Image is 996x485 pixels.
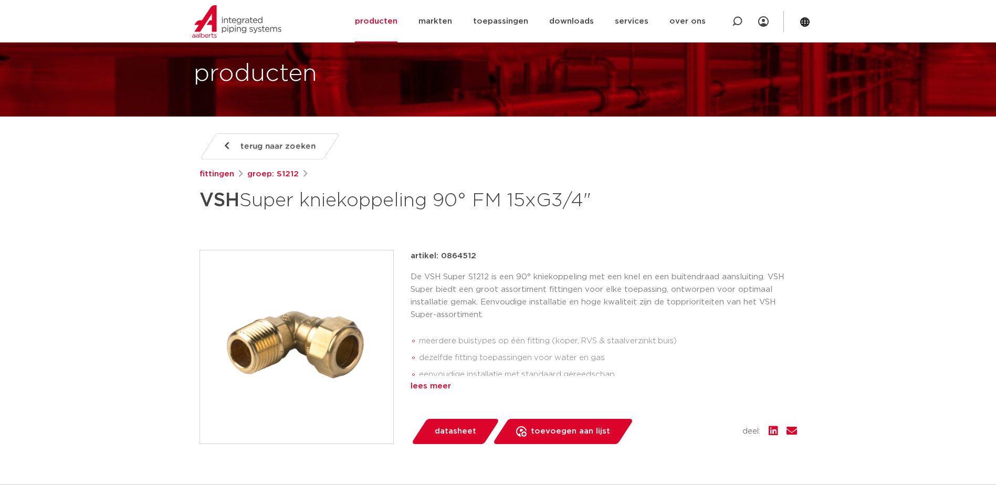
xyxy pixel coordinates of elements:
p: artikel: 0864512 [411,250,476,262]
img: Product Image for VSH Super kniekoppeling 90° FM 15xG3/4" [200,250,393,444]
li: dezelfde fitting toepassingen voor water en gas [419,350,797,366]
strong: VSH [200,191,239,210]
div: lees meer [411,380,797,393]
p: De VSH Super S1212 is een 90° kniekoppeling met een knel en een buitendraad aansluiting. VSH Supe... [411,271,797,321]
span: toevoegen aan lijst [531,423,610,440]
li: eenvoudige installatie met standaard gereedschap [419,366,797,383]
a: terug naar zoeken [199,133,340,160]
h1: Super kniekoppeling 90° FM 15xG3/4" [200,185,594,216]
h1: producten [194,57,317,91]
a: fittingen [200,168,234,181]
span: deel: [742,425,760,438]
a: groep: S1212 [247,168,299,181]
span: terug naar zoeken [240,138,316,155]
span: datasheet [435,423,476,440]
a: datasheet [411,419,500,444]
li: meerdere buistypes op één fitting (koper, RVS & staalverzinkt buis) [419,333,797,350]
